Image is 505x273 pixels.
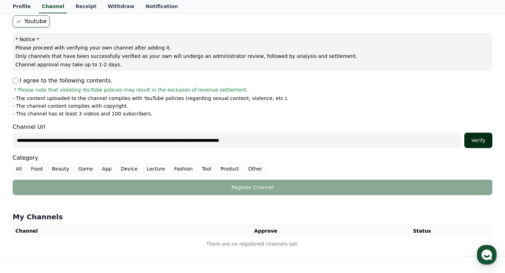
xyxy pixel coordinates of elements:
[46,215,90,232] a: Messages
[15,44,490,51] p: Please proceed with verifying your own channel after adding it.
[217,164,242,174] label: Product
[198,164,214,174] label: Tool
[15,36,490,43] p: * Notice *
[18,225,30,231] span: Home
[28,164,46,174] label: Food
[15,53,490,60] p: Only channels that have been successfully verified as your own will undergo an administrator revi...
[13,76,113,85] p: I agree to the following contents.
[75,164,96,174] label: Game
[49,164,72,174] label: Beauty
[245,164,265,174] label: Other
[13,212,492,222] h4: My Channels
[2,215,46,232] a: Home
[13,95,288,102] p: - The content uploaded to the channel complies with YouTube policies (regarding sexual content, v...
[13,154,492,174] div: Category
[13,180,492,195] button: Register Channel
[143,164,168,174] label: Lecture
[14,86,248,93] span: * Please note that violating YouTube policies may result in the exclusion of revenue settlement.
[13,110,152,117] p: - This channel has at least 3 videos and 100 subscribers.
[13,102,128,109] p: - The channel content complies with copyright.
[104,225,121,231] span: Settings
[180,225,352,238] th: Approve
[90,215,135,232] a: Settings
[13,225,180,238] th: Channel
[13,238,492,251] td: There are no registered channels yet.
[27,184,478,191] div: Register Channel
[58,226,79,231] span: Messages
[171,164,196,174] label: Fashion
[15,61,490,68] p: Channel approval may take up to 1-2 days.
[117,164,141,174] label: Device
[99,164,115,174] label: App
[13,123,492,148] div: Channel Url
[13,15,50,27] label: Youtube
[13,164,25,174] label: All
[467,137,490,144] div: Verify
[464,133,492,148] button: Verify
[352,225,492,238] th: Status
